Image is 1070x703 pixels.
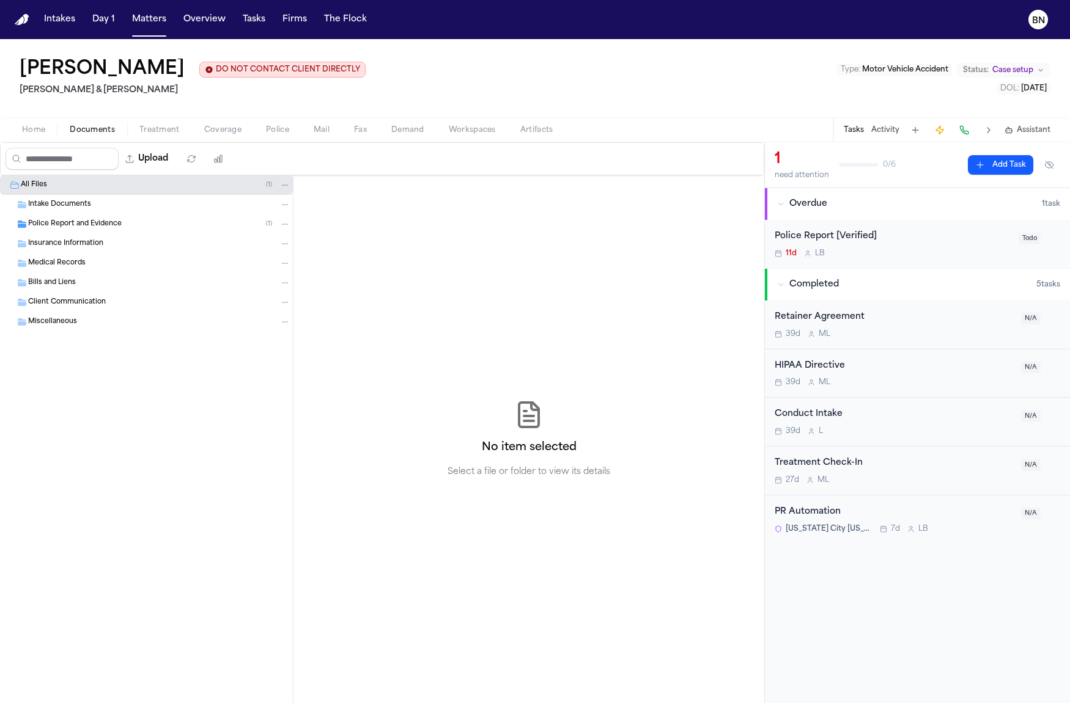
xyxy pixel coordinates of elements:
span: Intake Documents [28,200,91,210]
span: Case setup [992,65,1033,75]
button: Completed5tasks [765,269,1070,301]
span: [DATE] [1021,85,1047,92]
button: Make a Call [956,122,973,139]
button: Matters [127,9,171,31]
input: Search files [6,148,119,170]
span: Workspaces [449,125,496,135]
span: Bills and Liens [28,278,76,288]
span: Miscellaneous [28,317,77,327]
button: Create Immediate Task [931,122,948,139]
span: DOL : [1000,85,1019,92]
span: 5 task s [1036,280,1060,290]
span: DO NOT CONTACT CLIENT DIRECTLY [216,65,360,75]
span: 39d [786,377,800,387]
span: 39d [786,426,800,436]
div: 1 [775,150,829,169]
h2: [PERSON_NAME] & [PERSON_NAME] [20,83,366,98]
span: Overdue [789,198,827,210]
button: Day 1 [87,9,120,31]
button: Tasks [844,125,864,135]
span: L B [815,249,825,258]
button: Assistant [1005,125,1050,135]
span: Home [22,125,45,135]
span: Treatment [139,125,180,135]
span: Status: [963,65,989,75]
span: Police [266,125,289,135]
button: Activity [871,125,899,135]
div: Open task: Treatment Check-In [765,446,1070,495]
span: L B [918,524,928,534]
span: Completed [789,279,839,291]
span: 7d [891,524,900,534]
span: 11d [786,249,797,258]
button: Overdue1task [765,188,1070,220]
span: All Files [21,180,47,191]
span: Mail [314,125,330,135]
span: M L [817,475,829,485]
span: N/A [1021,410,1041,422]
span: N/A [1021,508,1041,519]
span: Assistant [1017,125,1050,135]
span: Insurance Information [28,239,103,249]
span: ( 1 ) [266,181,272,188]
button: Edit client contact restriction [199,62,366,78]
span: 0 / 6 [883,160,896,170]
span: Todo [1019,233,1041,244]
div: need attention [775,170,829,180]
button: Tasks [238,9,270,31]
span: Client Communication [28,297,106,308]
span: N/A [1021,459,1041,471]
button: Edit Type: Motor Vehicle Accident [837,64,952,76]
button: Firms [278,9,312,31]
div: Open task: Conduct Intake [765,398,1070,446]
button: The Flock [319,9,372,31]
button: Add Task [968,155,1033,175]
div: Open task: PR Automation [765,495,1070,544]
span: Motor Vehicle Accident [862,66,948,73]
span: Police Report and Evidence [28,219,122,230]
div: Retainer Agreement [775,310,1014,324]
div: HIPAA Directive [775,359,1014,373]
div: Conduct Intake [775,407,1014,421]
button: Add Task [907,122,924,139]
span: ( 1 ) [266,220,272,227]
a: Home [15,14,29,26]
div: PR Automation [775,505,1014,519]
button: Overview [179,9,231,31]
span: Documents [70,125,115,135]
div: Open task: Police Report [Verified] [765,220,1070,268]
button: Change status from Case setup [957,63,1050,78]
span: Type : [841,66,860,73]
div: Open task: Retainer Agreement [765,301,1070,349]
div: Open task: HIPAA Directive [765,349,1070,398]
button: Hide completed tasks (⌘⇧H) [1038,155,1060,175]
button: Edit DOL: 2025-07-04 [997,82,1050,95]
span: Coverage [204,125,242,135]
img: Finch Logo [15,14,29,26]
h1: [PERSON_NAME] [20,59,185,81]
h2: No item selected [482,439,577,456]
span: M L [819,377,830,387]
span: Fax [354,125,367,135]
button: Edit matter name [20,59,185,81]
span: N/A [1021,362,1041,373]
span: Medical Records [28,258,86,269]
span: L [819,426,823,436]
button: Intakes [39,9,80,31]
div: Treatment Check-In [775,456,1014,470]
span: [US_STATE] City [US_STATE] Police Department [786,524,873,534]
span: Demand [391,125,424,135]
span: 39d [786,329,800,339]
span: N/A [1021,313,1041,324]
button: Upload [119,148,175,170]
div: Police Report [Verified] [775,230,1011,244]
span: 1 task [1042,199,1060,209]
p: Select a file or folder to view its details [448,466,610,478]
